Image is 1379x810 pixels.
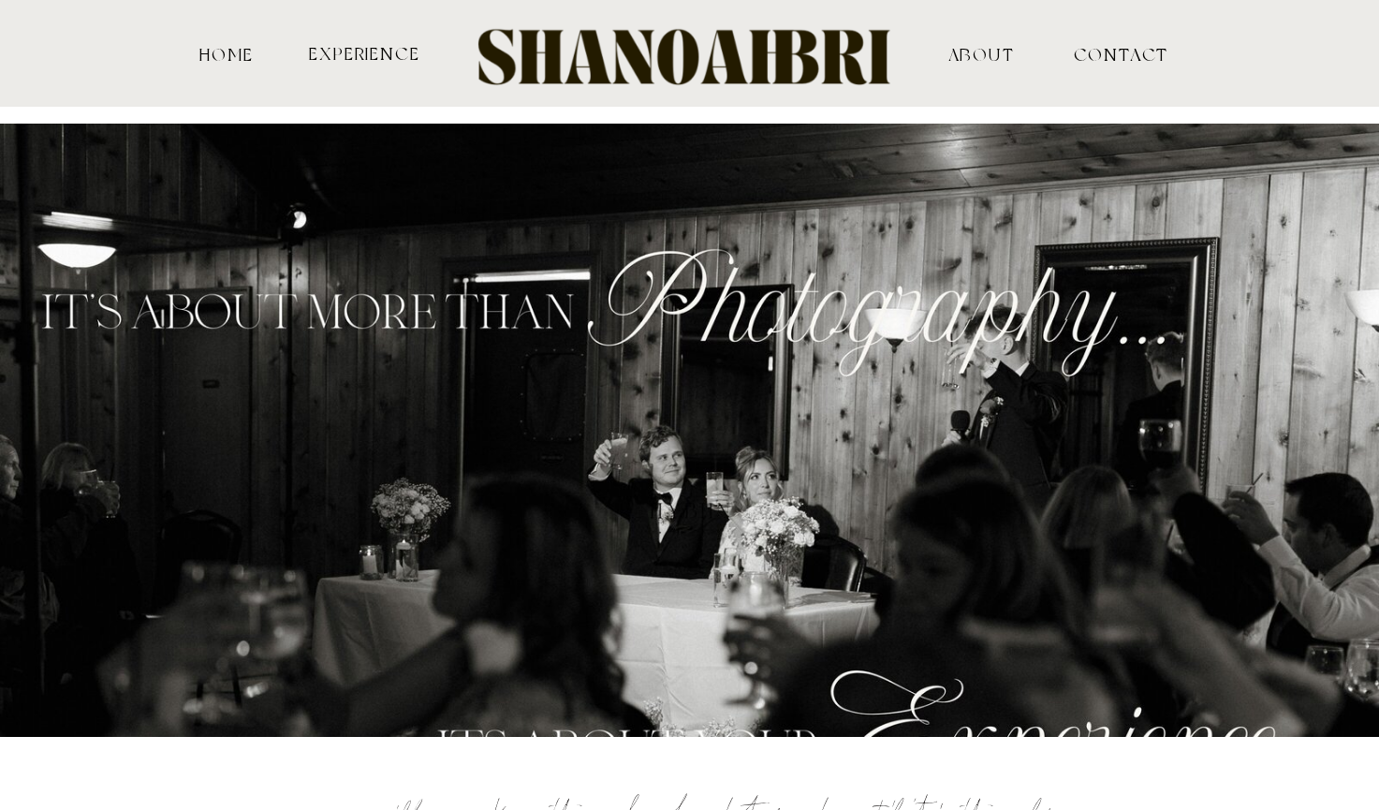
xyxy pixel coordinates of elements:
a: contact [1074,45,1137,62]
a: HOME [197,45,257,62]
a: experience [307,44,423,62]
a: ABOUT [889,45,1074,62]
